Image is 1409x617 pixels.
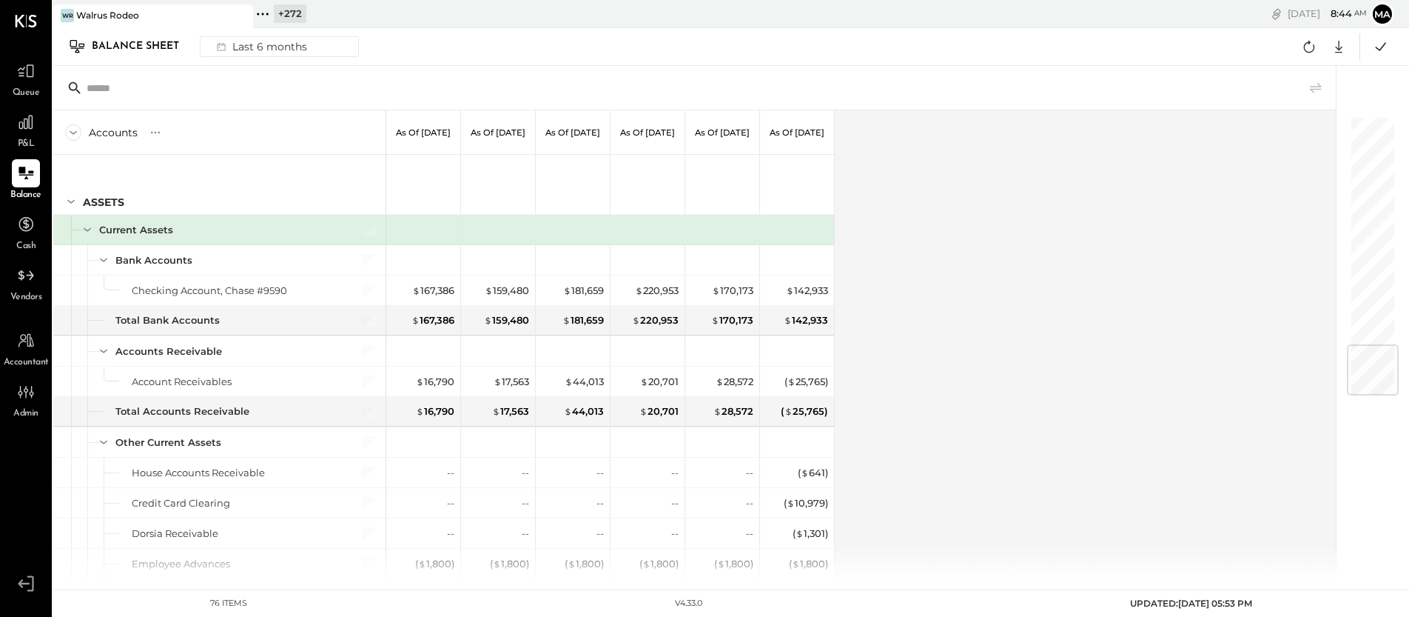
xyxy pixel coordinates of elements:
[787,497,795,509] span: $
[1,57,51,100] a: Queue
[415,557,454,571] div: ( 1,800 )
[1,378,51,421] a: Admin
[639,557,679,571] div: ( 1,800 )
[565,375,604,389] div: 44,013
[210,598,247,610] div: 76 items
[132,557,230,571] div: Employee Advances
[411,313,454,327] div: 167,386
[1371,2,1394,26] button: Ma
[485,284,529,298] div: 159,480
[1,159,51,202] a: Balance
[784,496,828,510] div: ( 10,979 )
[10,189,41,202] span: Balance
[412,284,454,298] div: 167,386
[671,466,679,480] div: --
[642,558,650,570] span: $
[545,127,600,138] p: As of [DATE]
[1,210,51,253] a: Cash
[562,314,571,326] span: $
[447,466,454,480] div: --
[563,284,571,296] span: $
[632,313,679,327] div: 220,953
[447,527,454,541] div: --
[132,375,232,389] div: Account Receivables
[695,127,750,138] p: As of [DATE]
[4,356,49,370] span: Accountant
[786,284,828,298] div: 142,933
[115,313,220,327] div: Total Bank Accounts
[274,4,306,23] div: + 272
[132,466,265,480] div: House Accounts Receivable
[471,127,525,138] p: As of [DATE]
[787,376,796,387] span: $
[200,36,359,57] button: Last 6 months
[671,527,679,541] div: --
[522,496,529,510] div: --
[1130,598,1252,609] span: UPDATED: [DATE] 05:53 PM
[596,527,604,541] div: --
[781,404,828,418] div: ( 25,765 )
[1288,7,1367,21] div: [DATE]
[447,496,454,510] div: --
[565,557,604,571] div: ( 1,800 )
[713,404,753,418] div: 28,572
[565,376,573,387] span: $
[635,284,679,298] div: 220,953
[89,125,138,140] div: Accounts
[712,284,720,296] span: $
[716,375,753,389] div: 28,572
[99,223,173,237] div: Current Assets
[746,527,753,541] div: --
[786,284,794,296] span: $
[115,436,221,450] div: Other Current Assets
[522,527,529,541] div: --
[18,138,35,151] span: P&L
[563,284,604,298] div: 181,659
[10,291,42,304] span: Vendors
[640,376,648,387] span: $
[596,496,604,510] div: --
[492,404,529,418] div: 17,563
[484,313,529,327] div: 159,480
[784,375,828,389] div: ( 25,765 )
[115,253,192,267] div: Bank Accounts
[1,261,51,304] a: Vendors
[770,127,824,138] p: As of [DATE]
[596,466,604,480] div: --
[1269,6,1284,21] div: copy link
[208,37,313,56] div: Last 6 months
[416,404,454,418] div: 16,790
[490,557,529,571] div: ( 1,800 )
[412,284,420,296] span: $
[620,127,675,138] p: As of [DATE]
[789,557,828,571] div: ( 1,800 )
[639,405,648,417] span: $
[796,527,804,539] span: $
[13,407,38,421] span: Admin
[92,35,194,59] div: Balance Sheet
[746,466,753,480] div: --
[83,195,124,210] div: ASSETS
[494,376,502,387] span: $
[61,9,74,22] div: WR
[396,127,451,138] p: As of [DATE]
[711,313,753,327] div: 170,173
[416,375,454,389] div: 16,790
[522,466,529,480] div: --
[632,314,640,326] span: $
[492,405,500,417] span: $
[792,558,800,570] span: $
[16,240,36,253] span: Cash
[485,284,493,296] span: $
[784,313,828,327] div: 142,933
[711,314,719,326] span: $
[416,376,424,387] span: $
[493,558,501,570] span: $
[639,404,679,418] div: 20,701
[13,87,40,100] span: Queue
[671,496,679,510] div: --
[115,344,222,358] div: Accounts Receivable
[115,404,249,418] div: Total Accounts Receivable
[132,527,218,541] div: Dorsia Receivable
[717,558,725,570] span: $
